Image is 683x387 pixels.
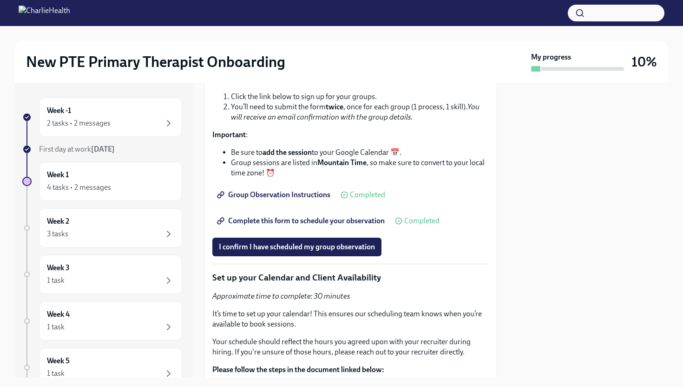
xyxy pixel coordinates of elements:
h6: Week 2 [47,216,69,227]
span: Complete this form to schedule your observation [219,216,385,226]
li: Be sure to to your Google Calendar 📅. [231,147,489,158]
h6: Week 1 [47,170,69,180]
strong: My progress [531,52,571,62]
p: Your schedule should reflect the hours you agreed upon with your recruiter during hiring. If you'... [212,337,489,357]
p: It’s time to set up your calendar! This ensures our scheduling team knows when you’re available t... [212,309,489,329]
h6: Week 5 [47,356,70,366]
h3: 10% [631,53,657,70]
strong: add the session [263,148,312,157]
li: You’ll need to submit the form , once for each group (1 process, 1 skill). [231,102,489,122]
h6: Week -1 [47,106,71,116]
button: I confirm I have scheduled my group observation [212,238,381,256]
a: Complete this form to schedule your observation [212,212,391,230]
p: Set up your Calendar and Client Availability [212,272,489,284]
a: Week 14 tasks • 2 messages [22,162,182,201]
li: Group sessions are listed in , so make sure to convert to your local time zone! ⏰ [231,158,489,178]
span: I confirm I have scheduled my group observation [219,242,375,252]
img: CharlieHealth [19,6,70,20]
p: : [212,130,489,140]
div: 3 tasks [47,229,68,239]
a: Week 51 task [22,348,182,387]
a: Week 31 task [22,255,182,294]
strong: Please follow the steps in the document linked below: [212,365,384,374]
a: Week -12 tasks • 2 messages [22,98,182,137]
div: 1 task [47,368,65,379]
a: First day at work[DATE] [22,144,182,154]
strong: [DATE] [91,145,115,153]
strong: Important [212,130,246,139]
span: Completed [350,191,385,199]
a: Week 23 tasks [22,208,182,247]
div: 1 task [47,275,65,286]
h6: Week 3 [47,263,70,273]
strong: Mountain Time [317,158,367,167]
em: Approximate time to complete: 30 minutes [212,292,350,300]
span: Group Observation Instructions [219,190,330,200]
div: 2 tasks • 2 messages [47,118,111,128]
h6: Week 4 [47,309,70,320]
div: 1 task [47,322,65,332]
h2: New PTE Primary Therapist Onboarding [26,53,285,71]
li: Click the link below to sign up for your groups. [231,92,489,102]
span: First day at work [39,145,115,153]
a: Week 41 task [22,301,182,340]
div: 4 tasks • 2 messages [47,182,111,193]
a: Group Observation Instructions [212,186,337,204]
strong: twice [326,102,343,111]
span: Completed [404,217,440,225]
